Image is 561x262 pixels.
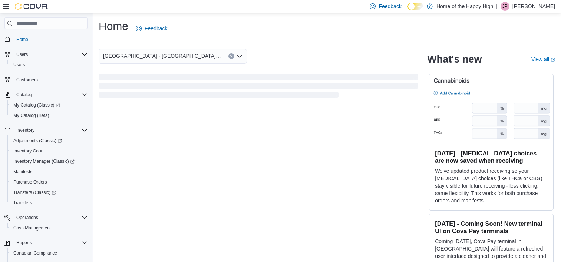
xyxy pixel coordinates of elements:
[13,34,88,44] span: Home
[10,224,54,232] a: Cash Management
[1,212,90,223] button: Operations
[237,53,242,59] button: Open list of options
[427,53,482,65] h2: What's new
[13,148,45,154] span: Inventory Count
[7,248,90,258] button: Canadian Compliance
[13,35,31,44] a: Home
[7,156,90,167] a: Inventory Manager (Classic)
[379,3,401,10] span: Feedback
[10,224,88,232] span: Cash Management
[145,25,167,32] span: Feedback
[435,220,547,235] h3: [DATE] - Coming Soon! New terminal UI on Cova Pay terminals
[13,75,88,84] span: Customers
[13,213,88,222] span: Operations
[228,53,234,59] button: Clear input
[99,19,128,34] h1: Home
[13,102,60,108] span: My Catalog (Classic)
[10,249,60,258] a: Canadian Compliance
[13,138,62,144] span: Adjustments (Classic)
[13,62,25,68] span: Users
[7,198,90,208] button: Transfers
[7,60,90,70] button: Users
[13,238,88,247] span: Reports
[10,111,52,120] a: My Catalog (Beta)
[435,150,547,164] h3: [DATE] - [MEDICAL_DATA] choices are now saved when receiving
[1,238,90,248] button: Reports
[1,74,90,85] button: Customers
[10,136,65,145] a: Adjustments (Classic)
[502,2,508,11] span: JP
[10,178,50,187] a: Purchase Orders
[436,2,493,11] p: Home of the Happy High
[13,158,75,164] span: Inventory Manager (Classic)
[7,100,90,110] a: My Catalog (Classic)
[13,200,32,206] span: Transfers
[10,167,88,176] span: Manifests
[13,90,88,99] span: Catalog
[10,167,35,176] a: Manifests
[501,2,509,11] div: Jordan Prasad
[10,60,88,69] span: Users
[551,58,555,62] svg: External link
[10,188,59,197] a: Transfers (Classic)
[13,238,35,247] button: Reports
[10,60,28,69] a: Users
[407,3,423,10] input: Dark Mode
[7,187,90,198] a: Transfers (Classic)
[1,49,90,60] button: Users
[16,240,32,246] span: Reports
[10,157,88,166] span: Inventory Manager (Classic)
[13,126,88,135] span: Inventory
[16,215,38,221] span: Operations
[16,51,28,57] span: Users
[16,92,32,98] span: Catalog
[1,125,90,135] button: Inventory
[13,225,51,231] span: Cash Management
[13,90,34,99] button: Catalog
[10,198,88,207] span: Transfers
[13,169,32,175] span: Manifests
[7,177,90,187] button: Purchase Orders
[13,179,47,185] span: Purchase Orders
[13,50,88,59] span: Users
[10,198,35,207] a: Transfers
[13,112,49,118] span: My Catalog (Beta)
[13,189,56,195] span: Transfers (Classic)
[1,34,90,44] button: Home
[531,56,555,62] a: View allExternal link
[16,37,28,43] span: Home
[15,3,48,10] img: Cova
[10,178,88,187] span: Purchase Orders
[7,167,90,177] button: Manifests
[7,146,90,156] button: Inventory Count
[103,51,221,60] span: [GEOGRAPHIC_DATA] - [GEOGRAPHIC_DATA] - Pop's Cannabis
[10,188,88,197] span: Transfers (Classic)
[16,127,34,133] span: Inventory
[10,157,77,166] a: Inventory Manager (Classic)
[435,167,547,204] p: We've updated product receiving so your [MEDICAL_DATA] choices (like THCa or CBG) stay visible fo...
[13,250,57,256] span: Canadian Compliance
[10,249,88,258] span: Canadian Compliance
[99,75,418,99] span: Loading
[7,135,90,146] a: Adjustments (Classic)
[13,213,41,222] button: Operations
[10,147,48,155] a: Inventory Count
[16,77,38,83] span: Customers
[10,147,88,155] span: Inventory Count
[13,75,41,84] a: Customers
[1,90,90,100] button: Catalog
[10,101,88,110] span: My Catalog (Classic)
[10,111,88,120] span: My Catalog (Beta)
[13,126,37,135] button: Inventory
[512,2,555,11] p: [PERSON_NAME]
[496,2,498,11] p: |
[407,10,408,11] span: Dark Mode
[10,101,63,110] a: My Catalog (Classic)
[133,21,170,36] a: Feedback
[7,223,90,233] button: Cash Management
[13,50,31,59] button: Users
[10,136,88,145] span: Adjustments (Classic)
[7,110,90,121] button: My Catalog (Beta)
